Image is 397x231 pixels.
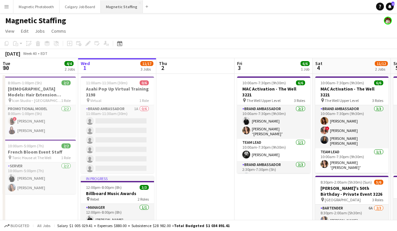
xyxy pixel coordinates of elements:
[315,86,388,98] h3: MAC Activation - The Well 3221
[57,223,230,228] div: Salary $1 005 029.41 + Expenses $880.00 + Subsistence $28 982.00 =
[374,180,383,185] span: 5/6
[3,162,76,194] app-card-role: Server2/210:00am-5:00pm (7h)[PERSON_NAME][PERSON_NAME]
[237,86,310,98] h3: MAC Activation - The Well 3221
[374,80,383,85] span: 6/6
[18,27,31,35] a: Edit
[375,67,388,72] div: 2 Jobs
[3,60,10,66] span: Tue
[13,117,17,121] span: !
[237,139,310,161] app-card-role: Team Lead1/110:00am-7:30pm (9h30m)[PERSON_NAME]
[81,60,90,66] span: Wed
[159,60,167,66] span: Thu
[61,98,71,103] span: 1 Role
[22,51,38,56] span: Week 40
[141,67,153,72] div: 3 Jobs
[81,86,154,98] h3: Asahi Pop Up Virtual Training 3198
[325,197,361,202] span: [GEOGRAPHIC_DATA]
[13,0,60,13] button: Magnetic Photobooth
[247,98,281,103] span: The Well Upper Level
[174,223,230,228] span: Total Budgeted $1 034 891.41
[41,51,47,56] div: EDT
[320,80,364,85] span: 10:00am-7:30pm (9h30m)
[12,155,51,160] span: Tonic House at The Well
[314,64,322,72] span: 4
[315,185,388,197] h3: [PERSON_NAME]'s 50th Birthday - Private Event 3226
[2,64,10,72] span: 30
[391,2,394,6] span: 1
[320,180,372,185] span: 8:30pm-2:00am (5h30m) (Sun)
[81,105,154,175] app-card-role: Brand Ambassador1A0/611:00am-11:30am (30m)
[61,143,71,148] span: 2/2
[8,143,44,148] span: 10:00am-5:00pm (7h)
[3,140,76,194] app-job-card: 10:00am-5:00pm (7h)2/2French Bloom Event Staff Tonic House at The Well1 RoleServer2/210:00am-5:00...
[80,64,90,72] span: 1
[372,98,383,103] span: 3 Roles
[315,60,322,66] span: Sat
[384,17,392,25] app-user-avatar: Kara & Monika
[86,80,128,85] span: 11:00am-11:30am (30m)
[237,76,310,173] app-job-card: 10:00am-7:30pm (9h30m)6/6MAC Activation - The Well 3221 The Well Upper Level3 RolesBrand Ambassad...
[315,148,388,173] app-card-role: Team Lead1/110:00am-7:30pm (9h30m)[PERSON_NAME] “[PERSON_NAME]” [PERSON_NAME]
[51,28,66,34] span: Comms
[3,86,76,98] h3: [DEMOGRAPHIC_DATA] Models: Hair Extension Models | 3321
[81,76,154,173] app-job-card: 11:00am-11:30am (30m)0/6Asahi Pop Up Virtual Training 3198 Virtual1 RoleBrand Ambassador1A0/611:0...
[5,16,66,25] h1: Magnetic Staffing
[237,60,242,66] span: Fri
[386,3,394,10] a: 1
[237,161,310,202] app-card-role: Brand Ambassador3/32:30pm-7:30pm (5h)
[3,27,17,35] a: View
[236,64,242,72] span: 3
[101,0,143,13] button: Magnetic Staffing
[36,223,52,228] span: All jobs
[301,67,309,72] div: 1 Job
[5,50,20,57] div: [DATE]
[81,190,154,196] h3: Billboard Music Awards
[86,185,122,190] span: 12:00pm-8:00pm (8h)
[90,197,99,202] span: Rebel
[138,197,149,202] span: 2 Roles
[140,61,153,66] span: 11/17
[158,64,167,72] span: 2
[140,185,149,190] span: 3/3
[61,155,71,160] span: 1 Role
[32,27,47,35] a: Jobs
[35,28,45,34] span: Jobs
[81,204,154,226] app-card-role: Manager1/112:00pm-8:00pm (8h)[PERSON_NAME]
[296,80,305,85] span: 6/6
[372,197,383,202] span: 3 Roles
[3,105,76,137] app-card-role: Promotional Model2/28:00am-1:00pm (5h)![PERSON_NAME][PERSON_NAME]
[12,98,61,103] span: Icon Studio – [GEOGRAPHIC_DATA]
[242,80,286,85] span: 10:00am-7:30pm (9h30m)
[294,98,305,103] span: 3 Roles
[140,80,149,85] span: 0/6
[3,149,76,155] h3: French Bloom Event Staff
[60,0,101,13] button: Calgary Job Board
[8,80,42,85] span: 8:00am-1:00pm (5h)
[81,176,154,181] div: In progress
[3,76,76,137] app-job-card: 8:00am-1:00pm (5h)2/2[DEMOGRAPHIC_DATA] Models: Hair Extension Models | 3321 Icon Studio – [GEOGR...
[325,98,359,103] span: The Well Upper Level
[90,98,101,103] span: Virtual
[61,80,71,85] span: 2/2
[5,28,14,34] span: View
[49,27,69,35] a: Comms
[375,61,388,66] span: 11/12
[10,223,29,228] span: Budgeted
[237,105,310,139] app-card-role: Brand Ambassador2/210:00am-7:30pm (9h30m)[PERSON_NAME][PERSON_NAME] “[PERSON_NAME]” [PERSON_NAME]
[3,222,30,229] button: Budgeted
[325,126,329,130] span: !
[301,61,310,66] span: 6/6
[64,61,74,66] span: 4/4
[315,105,388,148] app-card-role: Brand Ambassador3/310:00am-7:30pm (9h30m)[PERSON_NAME]![PERSON_NAME][PERSON_NAME] [PERSON_NAME]
[65,67,75,72] div: 2 Jobs
[139,98,149,103] span: 1 Role
[21,28,28,34] span: Edit
[315,76,388,173] app-job-card: 10:00am-7:30pm (9h30m)6/6MAC Activation - The Well 3221 The Well Upper Level3 RolesBrand Ambassad...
